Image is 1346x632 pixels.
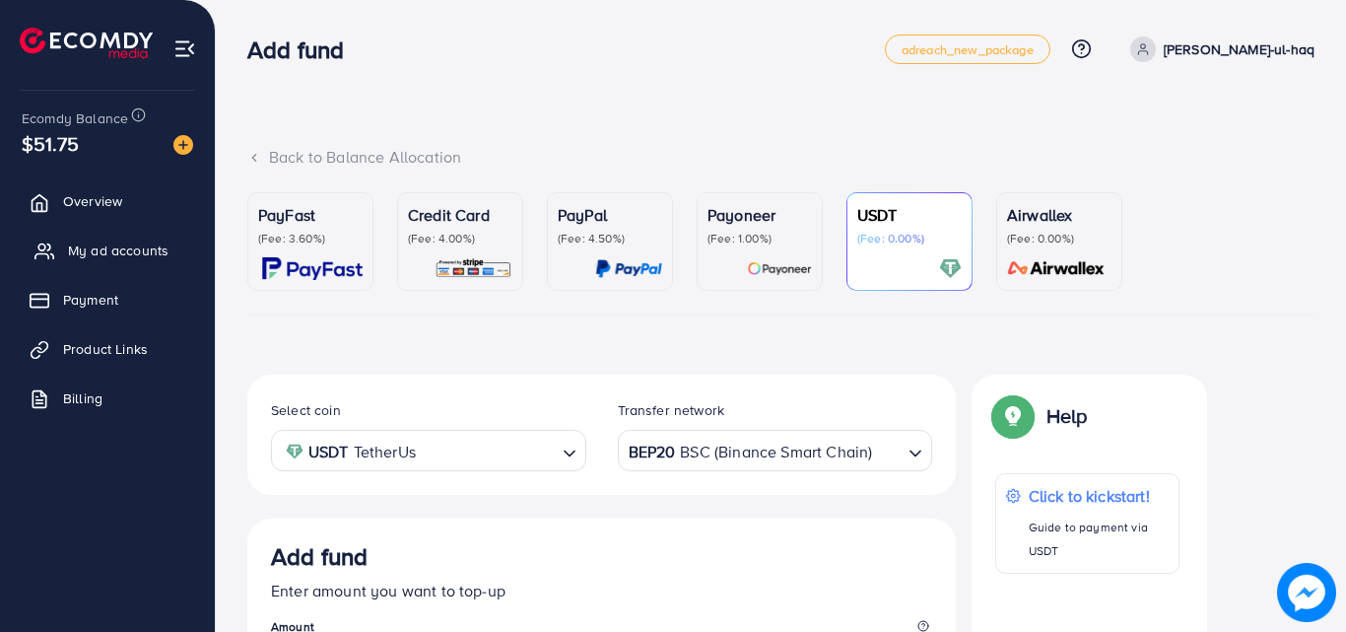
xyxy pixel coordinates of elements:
[63,388,102,408] span: Billing
[247,35,360,64] h3: Add fund
[20,28,153,58] img: logo
[63,339,148,359] span: Product Links
[173,37,196,60] img: menu
[558,231,662,246] p: (Fee: 4.50%)
[271,430,586,470] div: Search for option
[1046,404,1088,428] p: Help
[1164,37,1314,61] p: [PERSON_NAME]-ul-haq
[595,257,662,280] img: card
[629,438,676,466] strong: BEP20
[63,290,118,310] span: Payment
[247,146,1314,169] div: Back to Balance Allocation
[15,231,200,270] a: My ad accounts
[258,231,363,246] p: (Fee: 3.60%)
[939,257,962,280] img: card
[408,203,512,227] p: Credit Card
[308,438,349,466] strong: USDT
[258,203,363,227] p: PayFast
[707,231,812,246] p: (Fee: 1.00%)
[885,35,1050,64] a: adreach_new_package
[618,430,933,470] div: Search for option
[1122,36,1314,62] a: [PERSON_NAME]-ul-haq
[408,231,512,246] p: (Fee: 4.00%)
[15,379,200,418] a: Billing
[874,436,901,466] input: Search for option
[63,191,122,211] span: Overview
[558,203,662,227] p: PayPal
[1007,231,1111,246] p: (Fee: 0.00%)
[435,257,512,280] img: card
[902,43,1034,56] span: adreach_new_package
[286,443,303,460] img: coin
[173,135,193,155] img: image
[1029,484,1169,508] p: Click to kickstart!
[271,542,368,571] h3: Add fund
[15,329,200,369] a: Product Links
[618,400,725,420] label: Transfer network
[271,400,341,420] label: Select coin
[680,438,872,466] span: BSC (Binance Smart Chain)
[747,257,812,280] img: card
[1029,516,1169,563] p: Guide to payment via USDT
[15,181,200,221] a: Overview
[707,203,812,227] p: Payoneer
[857,231,962,246] p: (Fee: 0.00%)
[354,438,416,466] span: TetherUs
[262,257,363,280] img: card
[422,436,555,466] input: Search for option
[857,203,962,227] p: USDT
[1277,563,1336,622] img: image
[22,108,128,128] span: Ecomdy Balance
[1007,203,1111,227] p: Airwallex
[995,398,1031,434] img: Popup guide
[68,241,168,260] span: My ad accounts
[271,579,932,602] p: Enter amount you want to top-up
[15,280,200,319] a: Payment
[22,129,79,158] span: $51.75
[1001,257,1111,280] img: card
